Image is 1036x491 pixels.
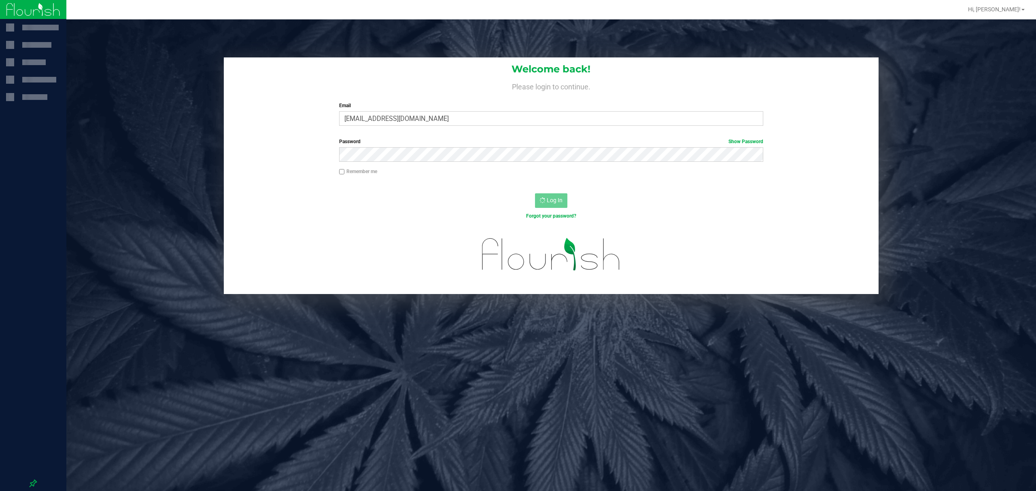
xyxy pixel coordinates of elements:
[339,139,361,144] span: Password
[339,169,345,175] input: Remember me
[526,213,576,219] a: Forgot your password?
[968,6,1021,13] span: Hi, [PERSON_NAME]!
[29,479,37,487] label: Pin the sidebar to full width on large screens
[339,102,763,109] label: Email
[728,139,763,144] a: Show Password
[339,168,377,175] label: Remember me
[535,193,567,208] button: Log In
[469,228,633,281] img: flourish_logo.svg
[224,64,878,74] h1: Welcome back!
[547,197,563,203] span: Log In
[224,81,878,91] h4: Please login to continue.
